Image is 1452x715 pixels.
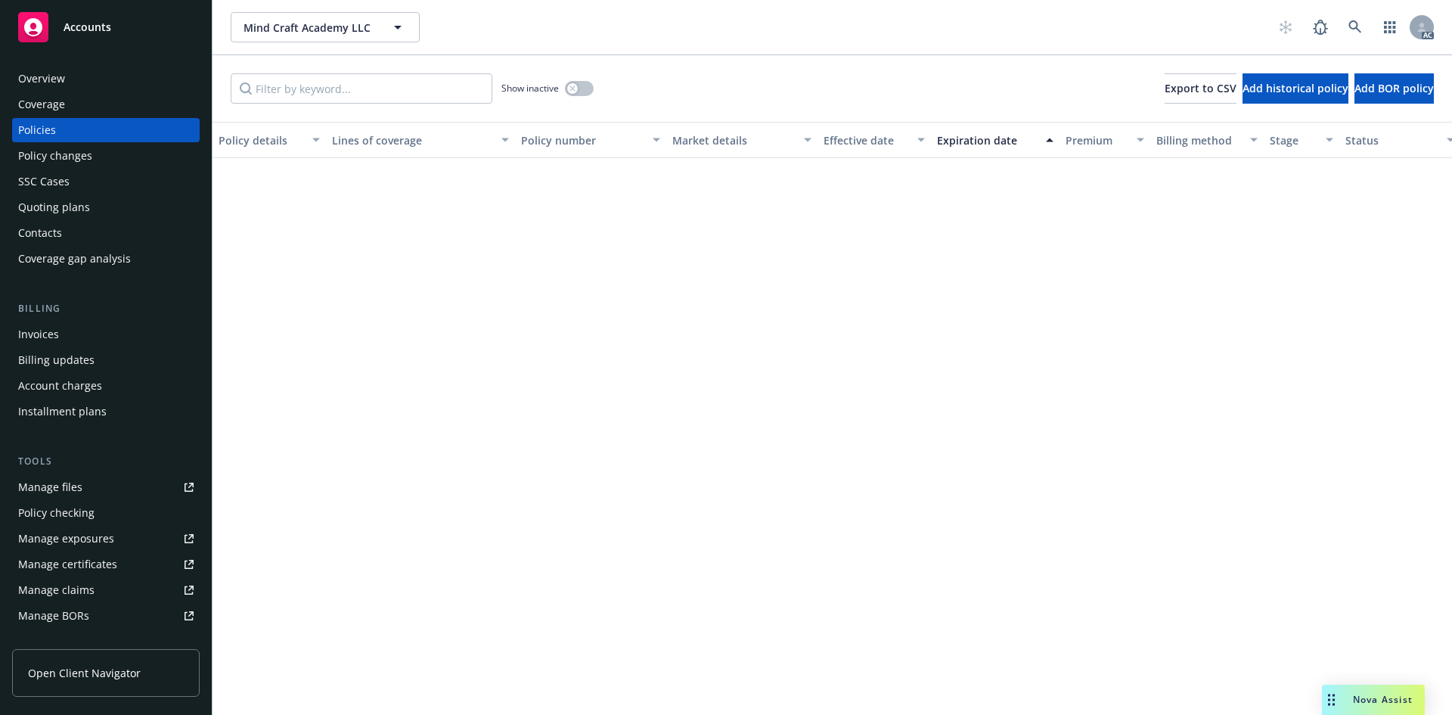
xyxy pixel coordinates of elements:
span: Open Client Navigator [28,665,141,681]
a: Account charges [12,374,200,398]
a: Contacts [12,221,200,245]
div: Policy checking [18,501,95,525]
button: Market details [666,122,818,158]
button: Expiration date [931,122,1060,158]
a: Coverage gap analysis [12,247,200,271]
a: Overview [12,67,200,91]
a: Switch app [1375,12,1405,42]
div: Policy number [521,132,644,148]
button: Nova Assist [1322,685,1425,715]
div: Status [1345,132,1438,148]
a: Billing updates [12,348,200,372]
button: Premium [1060,122,1150,158]
a: Installment plans [12,399,200,424]
a: Report a Bug [1305,12,1336,42]
span: Add historical policy [1243,81,1348,95]
a: Manage BORs [12,604,200,628]
div: Market details [672,132,795,148]
div: SSC Cases [18,169,70,194]
div: Coverage gap analysis [18,247,131,271]
div: Manage exposures [18,527,114,551]
button: Billing method [1150,122,1264,158]
div: Drag to move [1322,685,1341,715]
a: Summary of insurance [12,630,200,654]
a: Search [1340,12,1370,42]
button: Policy number [515,122,666,158]
span: Export to CSV [1165,81,1236,95]
div: Billing [12,301,200,316]
a: Policy changes [12,144,200,168]
button: Mind Craft Academy LLC [231,12,420,42]
div: Effective date [824,132,908,148]
a: Quoting plans [12,195,200,219]
a: Manage claims [12,578,200,602]
span: Show inactive [501,82,559,95]
div: Expiration date [937,132,1037,148]
div: Policy changes [18,144,92,168]
div: Manage certificates [18,552,117,577]
div: Coverage [18,92,65,117]
div: Tools [12,454,200,469]
span: Mind Craft Academy LLC [244,20,374,36]
div: Contacts [18,221,62,245]
a: Start snowing [1270,12,1301,42]
span: Add BOR policy [1354,81,1434,95]
div: Billing updates [18,348,95,372]
a: Accounts [12,6,200,48]
button: Lines of coverage [326,122,515,158]
div: Account charges [18,374,102,398]
button: Stage [1264,122,1339,158]
a: Invoices [12,322,200,347]
div: Stage [1270,132,1317,148]
input: Filter by keyword... [231,73,492,104]
a: Manage files [12,475,200,499]
button: Add BOR policy [1354,73,1434,104]
div: Lines of coverage [332,132,492,148]
button: Export to CSV [1165,73,1236,104]
a: Policy checking [12,501,200,525]
div: Manage claims [18,578,95,602]
span: Accounts [64,21,111,33]
span: Nova Assist [1353,693,1413,706]
div: Summary of insurance [18,630,133,654]
a: Policies [12,118,200,142]
div: Invoices [18,322,59,347]
button: Add historical policy [1243,73,1348,104]
button: Policy details [213,122,326,158]
a: Manage exposures [12,527,200,551]
div: Premium [1066,132,1128,148]
button: Effective date [818,122,931,158]
div: Policies [18,118,56,142]
div: Installment plans [18,399,107,424]
div: Policy details [219,132,303,148]
div: Overview [18,67,65,91]
div: Manage BORs [18,604,89,628]
div: Manage files [18,475,82,499]
a: Manage certificates [12,552,200,577]
div: Quoting plans [18,195,90,219]
div: Billing method [1156,132,1241,148]
a: Coverage [12,92,200,117]
a: SSC Cases [12,169,200,194]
